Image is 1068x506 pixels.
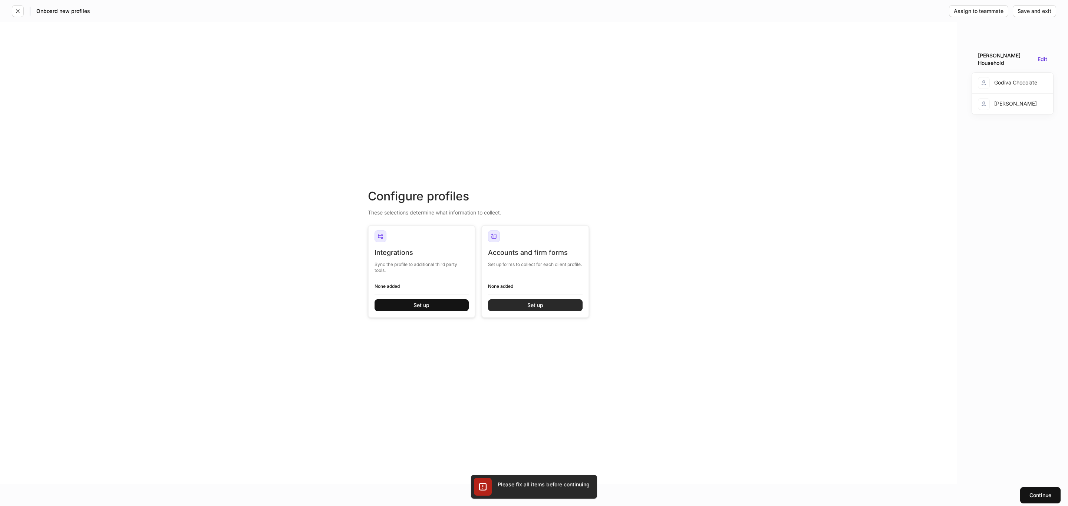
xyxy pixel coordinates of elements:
div: [PERSON_NAME] [978,98,1037,110]
div: Continue [1029,493,1051,498]
button: Continue [1020,487,1061,503]
div: [PERSON_NAME] Household [978,52,1035,67]
div: Integrations [375,248,469,257]
div: These selections determine what information to collect. [368,204,589,216]
button: Set up [375,299,469,311]
div: Configure profiles [368,188,589,204]
div: Accounts and firm forms [488,248,583,257]
div: Please fix all items before continuing [498,481,590,488]
button: Edit [1038,57,1047,62]
div: Set up [527,303,543,308]
button: Set up [488,299,583,311]
div: Set up forms to collect for each client profile. [488,257,583,267]
div: Sync the profile to additional third party tools. [375,257,469,273]
h6: None added [375,283,469,290]
button: Save and exit [1013,5,1056,17]
div: Assign to teammate [954,9,1003,14]
h5: Onboard new profiles [36,7,90,15]
button: Assign to teammate [949,5,1008,17]
div: Set up [413,303,429,308]
h6: None added [488,283,583,290]
div: Save and exit [1018,9,1051,14]
div: Godiva Chocolate [978,77,1037,89]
